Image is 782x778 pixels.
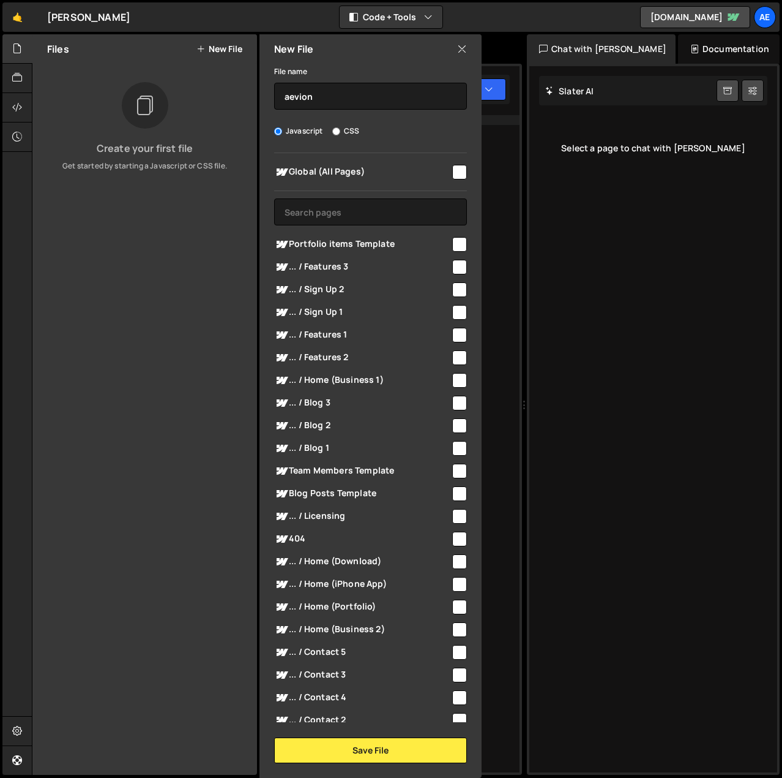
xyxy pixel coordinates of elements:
button: New File [196,44,242,54]
div: Select a page to chat with [PERSON_NAME] [539,124,767,173]
span: ... / Features 2 [274,350,450,365]
a: [DOMAIN_NAME] [640,6,750,28]
span: ... / Contact 5 [274,645,450,660]
label: File name [274,66,307,78]
button: Save File [274,738,467,763]
p: Get started by starting a Javascript or CSS file. [42,161,247,172]
span: Portfolio items Template [274,237,450,252]
span: Global (All Pages) [274,165,450,179]
div: [PERSON_NAME] [47,10,130,25]
span: ... / Home (Portfolio) [274,600,450,614]
span: ... / Blog 2 [274,418,450,433]
label: Javascript [274,125,323,137]
span: ... / Sign Up 2 [274,282,450,297]
span: ... / Home (Business 2) [274,622,450,637]
span: ... / Home (Business 1) [274,373,450,388]
h3: Create your first file [42,143,247,153]
span: ... / Sign Up 1 [274,305,450,320]
span: ... / Features 1 [274,328,450,342]
h2: New File [274,42,313,56]
span: ... / Licensing [274,509,450,524]
span: Team Members Template [274,464,450,478]
span: ... / Blog 1 [274,441,450,456]
label: CSS [332,125,359,137]
span: ... / Features 3 [274,260,450,274]
h2: Files [47,42,69,56]
div: Documentation [678,34,780,64]
span: ... / Contact 4 [274,690,450,705]
input: Name [274,83,467,110]
h2: Slater AI [545,85,594,97]
span: ... / Home (iPhone App) [274,577,450,592]
span: Blog Posts Template [274,486,450,501]
button: Code + Tools [340,6,442,28]
a: ae [754,6,776,28]
input: Search pages [274,198,467,225]
div: Chat with [PERSON_NAME] [527,34,676,64]
span: 404 [274,532,450,546]
span: ... / Contact 3 [274,668,450,682]
input: Javascript [274,127,282,135]
input: CSS [332,127,340,135]
a: 🤙 [2,2,32,32]
span: ... / Blog 3 [274,396,450,410]
span: ... / Contact 2 [274,713,450,728]
span: ... / Home (Download) [274,554,450,569]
